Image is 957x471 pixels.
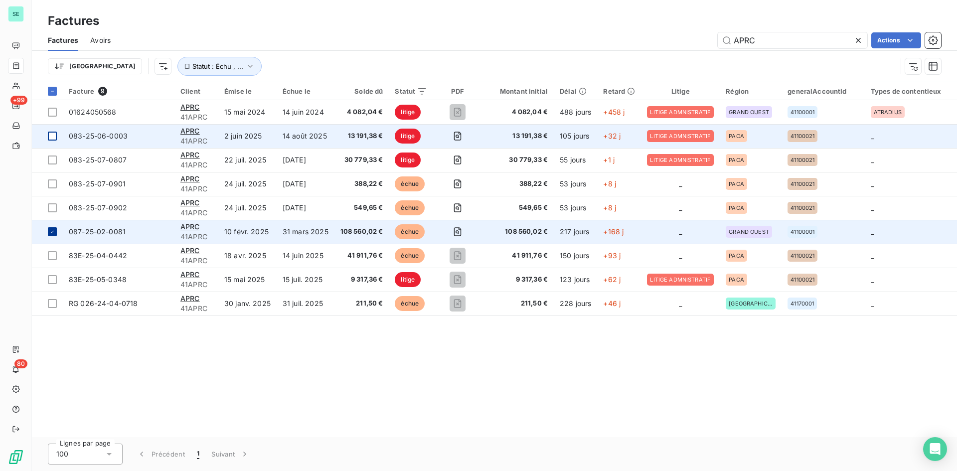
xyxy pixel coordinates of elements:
h3: Factures [48,12,99,30]
span: 83E-25-05-0348 [69,275,127,284]
span: 087-25-02-0081 [69,227,126,236]
td: 15 mai 2024 [218,100,277,124]
td: 24 juil. 2025 [218,196,277,220]
span: 41100001 [791,229,814,235]
span: 13 191,38 € [340,131,383,141]
span: 4 082,04 € [340,107,383,117]
span: LITIGE ADMNISTRATIF [650,277,711,283]
span: 41APRC [180,112,212,122]
button: 1 [191,444,205,465]
span: +99 [10,96,27,105]
span: litige [395,129,421,144]
span: PACA [729,157,744,163]
span: PACA [729,181,744,187]
td: 150 jours [554,244,597,268]
span: PACA [729,133,744,139]
span: échue [395,200,425,215]
span: 30 779,33 € [488,155,548,165]
div: Open Intercom Messenger [923,437,947,461]
span: 1 [197,449,199,459]
td: 53 jours [554,172,597,196]
span: 01624050568 [69,108,117,116]
span: 41APRC [180,184,212,194]
span: 083-25-07-0902 [69,203,127,212]
span: APRC [180,270,200,279]
span: _ [679,251,682,260]
span: _ [871,203,874,212]
span: +458 j [603,108,625,116]
span: 083-25-07-0901 [69,179,126,188]
span: 9 317,36 € [488,275,548,285]
div: SE [8,6,24,22]
span: _ [871,251,874,260]
span: Facture [69,87,94,95]
td: 31 mars 2025 [277,220,334,244]
span: _ [679,203,682,212]
span: +1 j [603,156,615,164]
span: 41 911,76 € [340,251,383,261]
span: 41APRC [180,280,212,290]
span: 108 560,02 € [488,227,548,237]
td: 53 jours [554,196,597,220]
span: RG 026-24-04-0718 [69,299,138,308]
span: _ [871,179,874,188]
span: _ [871,275,874,284]
td: 2 juin 2025 [218,124,277,148]
span: 41100021 [791,205,814,211]
td: 30 janv. 2025 [218,292,277,315]
span: 41 911,76 € [488,251,548,261]
span: +8 j [603,203,616,212]
span: _ [679,299,682,308]
span: 13 191,38 € [488,131,548,141]
div: Types de contentieux [871,87,954,95]
span: échue [395,176,425,191]
span: 41100021 [791,133,814,139]
span: 41100001 [791,109,814,115]
div: PDF [439,87,476,95]
td: [DATE] [277,172,334,196]
td: 105 jours [554,124,597,148]
td: 488 jours [554,100,597,124]
div: Client [180,87,212,95]
td: 55 jours [554,148,597,172]
span: 549,65 € [488,203,548,213]
span: 41APRC [180,232,212,242]
td: 31 juil. 2025 [277,292,334,315]
span: 100 [56,449,68,459]
span: _ [679,179,682,188]
td: 10 févr. 2025 [218,220,277,244]
span: 41APRC [180,304,212,314]
span: 083-25-07-0807 [69,156,127,164]
span: +46 j [603,299,621,308]
button: Précédent [131,444,191,465]
span: échue [395,224,425,239]
span: litige [395,272,421,287]
span: 9 317,36 € [340,275,383,285]
span: APRC [180,246,200,255]
span: PACA [729,205,744,211]
span: 41170001 [791,301,814,307]
span: _ [871,227,874,236]
span: APRC [180,198,200,207]
span: 30 779,33 € [340,155,383,165]
span: échue [395,248,425,263]
span: litige [395,153,421,167]
button: Statut : Échu , ... [177,57,262,76]
div: Litige [647,87,714,95]
span: _ [871,156,874,164]
td: [DATE] [277,148,334,172]
span: LITIGE ADMNISTRATIF [650,109,711,115]
td: 18 avr. 2025 [218,244,277,268]
button: Actions [871,32,921,48]
span: 211,50 € [340,299,383,309]
span: APRC [180,222,200,231]
div: Échue le [283,87,328,95]
span: 41APRC [180,256,212,266]
div: Retard [603,87,635,95]
span: Factures [48,35,78,45]
span: +62 j [603,275,621,284]
td: 14 août 2025 [277,124,334,148]
span: _ [871,132,874,140]
span: LITIGE ADMNISTRATIF [650,133,711,139]
span: 41100021 [791,277,814,283]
